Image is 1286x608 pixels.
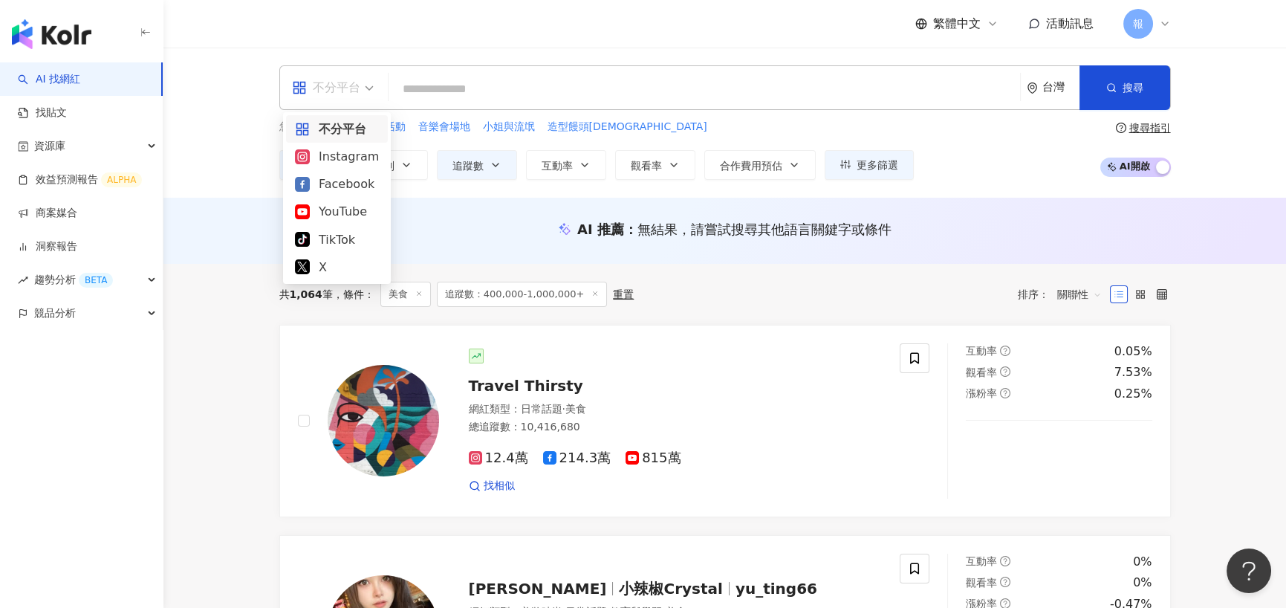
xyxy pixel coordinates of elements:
[857,159,898,171] span: 更多篩選
[1114,343,1152,360] div: 0.05%
[295,122,310,137] span: appstore
[1116,123,1126,133] span: question-circle
[1114,386,1152,402] div: 0.25%
[34,297,76,330] span: 競品分析
[34,129,65,163] span: 資源庫
[437,282,608,307] span: 追蹤數：400,000-1,000,000+
[295,175,379,193] div: Facebook
[18,275,28,285] span: rise
[279,150,349,180] button: 類型
[735,580,817,598] span: yu_ting66
[18,72,80,87] a: searchAI 找網紅
[295,120,379,138] div: 不分平台
[543,450,611,466] span: 214.3萬
[1227,549,1271,593] iframe: Help Scout Beacon - Open
[548,120,707,135] span: 造型饅頭[DEMOGRAPHIC_DATA]
[279,120,352,135] span: 您可能感興趣：
[482,119,536,135] button: 小姐與流氓
[18,106,67,120] a: 找貼文
[380,282,431,307] span: 美食
[292,80,307,95] span: appstore
[521,403,562,415] span: 日常話題
[1133,16,1143,32] span: 報
[1042,81,1079,94] div: 台灣
[637,221,892,237] span: 無結果，請嘗試搜尋其他語言關鍵字或條件
[437,150,517,180] button: 追蹤數
[825,150,914,180] button: 更多篩選
[1079,65,1170,110] button: 搜尋
[1123,82,1143,94] span: 搜尋
[615,150,695,180] button: 觀看率
[333,288,374,300] span: 條件 ：
[292,76,360,100] div: 不分平台
[418,120,470,135] span: 音樂會場地
[295,258,379,276] div: X
[613,288,634,300] div: 重置
[1133,575,1152,591] div: 0%
[547,119,708,135] button: 造型饅頭[DEMOGRAPHIC_DATA]
[452,160,484,172] span: 追蹤數
[933,16,981,32] span: 繁體中文
[79,273,113,288] div: BETA
[418,119,471,135] button: 音樂會場地
[619,580,722,598] span: 小辣椒Crystal
[469,580,607,598] span: [PERSON_NAME]
[542,160,573,172] span: 互動率
[358,150,428,180] button: 性別
[526,150,606,180] button: 互動率
[1092,439,1152,499] img: post-image
[469,420,883,435] div: 總追蹤數 ： 10,416,680
[18,239,77,254] a: 洞察報告
[484,479,515,494] span: 找相似
[1027,83,1038,94] span: environment
[34,263,113,297] span: 趨勢分析
[469,450,528,466] span: 12.4萬
[626,450,681,466] span: 815萬
[577,220,892,239] div: AI 推薦 ：
[966,366,997,378] span: 觀看率
[295,147,379,166] div: Instagram
[328,365,439,476] img: KOL Avatar
[631,160,662,172] span: 觀看率
[12,19,91,49] img: logo
[704,150,816,180] button: 合作費用預估
[469,377,583,395] span: Travel Thirsty
[966,345,997,357] span: 互動率
[1129,122,1171,134] div: 搜尋指引
[1000,577,1010,587] span: question-circle
[966,577,997,589] span: 觀看率
[1000,388,1010,398] span: question-circle
[279,288,333,300] div: 共 筆
[1133,554,1152,570] div: 0%
[1000,366,1010,377] span: question-circle
[720,160,782,172] span: 合作費用預估
[18,172,142,187] a: 效益預測報告ALPHA
[295,230,379,249] div: TikTok
[469,402,883,417] div: 網紅類型 ：
[279,325,1171,517] a: KOL AvatarTravel Thirsty網紅類型：日常話題·美食總追蹤數：10,416,68012.4萬214.3萬815萬找相似互動率question-circle0.05%觀看率qu...
[1114,364,1152,381] div: 7.53%
[290,288,322,300] span: 1,064
[562,403,565,415] span: ·
[295,202,379,221] div: YouTube
[1029,439,1089,499] img: post-image
[18,206,77,221] a: 商案媒合
[966,439,1026,499] img: post-image
[1000,346,1010,356] span: question-circle
[483,120,535,135] span: 小姐與流氓
[966,555,997,567] span: 互動率
[469,479,515,494] a: 找相似
[565,403,586,415] span: 美食
[966,387,997,399] span: 漲粉率
[1018,282,1110,306] div: 排序：
[1000,556,1010,566] span: question-circle
[1057,282,1102,306] span: 關聯性
[1046,16,1094,30] span: 活動訊息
